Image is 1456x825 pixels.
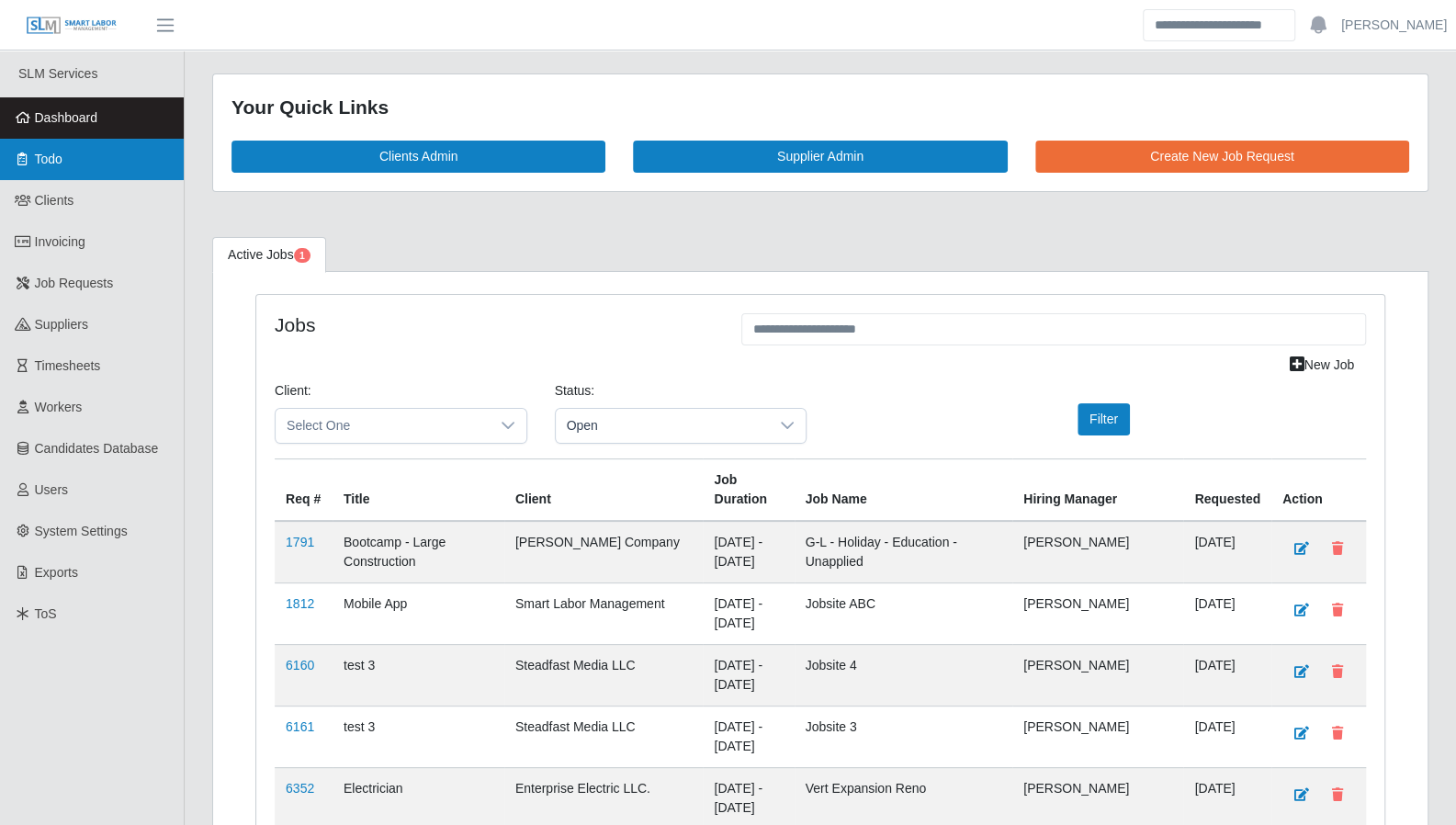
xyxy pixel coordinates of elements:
span: Suppliers [35,317,88,332]
a: Clients Admin [231,141,605,173]
span: Workers [35,400,83,414]
td: G-L - Holiday - Education - Unapplied [795,521,1012,583]
span: Invoicing [35,234,85,249]
td: [DATE] [1183,582,1271,644]
th: Title [333,458,504,521]
input: Search [1143,9,1295,41]
span: Todo [35,152,62,166]
td: [DATE] - [DATE] [703,706,794,767]
th: Req # [275,458,333,521]
a: Create New Job Request [1035,141,1409,173]
span: Exports [35,565,78,580]
a: New Job [1278,349,1366,381]
label: Status: [555,381,595,401]
th: Job Name [795,458,1012,521]
td: [DATE] - [DATE] [703,644,794,706]
button: Filter [1078,403,1130,435]
td: [PERSON_NAME] [1012,706,1183,767]
td: test 3 [333,644,504,706]
td: [PERSON_NAME] Company [504,521,704,583]
td: [DATE] - [DATE] [703,521,794,583]
a: [PERSON_NAME] [1341,16,1447,35]
th: Job Duration [703,458,794,521]
span: Timesheets [35,358,101,373]
span: Select One [276,409,490,443]
a: Supplier Admin [633,141,1007,173]
th: Requested [1183,458,1271,521]
span: ToS [35,606,57,621]
span: Dashboard [35,110,98,125]
td: [DATE] [1183,521,1271,583]
th: Client [504,458,704,521]
td: [DATE] [1183,706,1271,767]
div: Your Quick Links [231,93,1409,122]
td: [PERSON_NAME] [1012,644,1183,706]
span: System Settings [35,524,128,538]
td: Steadfast Media LLC [504,644,704,706]
a: 1791 [286,535,314,549]
span: Clients [35,193,74,208]
h4: Jobs [275,313,714,336]
td: Smart Labor Management [504,582,704,644]
a: 6352 [286,781,314,796]
a: 1812 [286,596,314,611]
td: Bootcamp - Large Construction [333,521,504,583]
span: Job Requests [35,276,114,290]
label: Client: [275,381,311,401]
a: 6161 [286,719,314,734]
span: SLM Services [18,66,97,81]
img: SLM Logo [26,16,118,36]
td: Jobsite 3 [795,706,1012,767]
td: [DATE] - [DATE] [703,582,794,644]
td: [DATE] [1183,644,1271,706]
span: Pending Jobs [294,248,310,263]
a: 6160 [286,658,314,672]
a: Active Jobs [212,237,326,273]
td: Jobsite ABC [795,582,1012,644]
td: [PERSON_NAME] [1012,521,1183,583]
td: Mobile App [333,582,504,644]
td: Jobsite 4 [795,644,1012,706]
td: test 3 [333,706,504,767]
th: Action [1271,458,1366,521]
span: Candidates Database [35,441,159,456]
span: Open [556,409,770,443]
th: Hiring Manager [1012,458,1183,521]
span: Users [35,482,69,497]
td: [PERSON_NAME] [1012,582,1183,644]
td: Steadfast Media LLC [504,706,704,767]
